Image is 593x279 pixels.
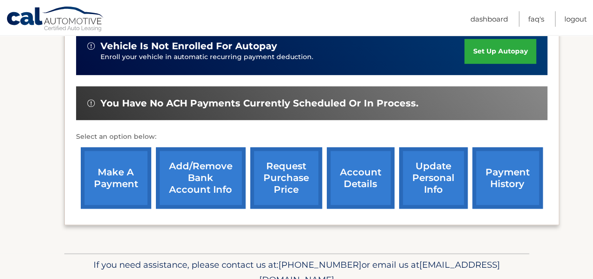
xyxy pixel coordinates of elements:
img: alert-white.svg [87,99,95,107]
a: update personal info [399,147,468,209]
p: Select an option below: [76,131,547,143]
span: You have no ACH payments currently scheduled or in process. [100,98,418,109]
a: Add/Remove bank account info [156,147,246,209]
a: Dashboard [470,11,508,27]
a: FAQ's [528,11,544,27]
a: set up autopay [464,39,536,64]
img: alert-white.svg [87,42,95,50]
a: make a payment [81,147,151,209]
span: vehicle is not enrolled for autopay [100,40,277,52]
a: Cal Automotive [6,6,105,33]
a: request purchase price [250,147,322,209]
p: Enroll your vehicle in automatic recurring payment deduction. [100,52,465,62]
a: account details [327,147,394,209]
a: payment history [472,147,543,209]
a: Logout [564,11,587,27]
span: [PHONE_NUMBER] [278,259,362,270]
